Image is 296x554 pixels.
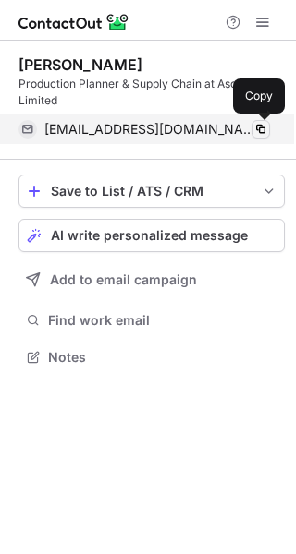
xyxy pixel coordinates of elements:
span: AI write personalized message [51,228,248,243]
button: AI write personalized message [18,219,285,252]
span: Notes [48,349,277,366]
button: save-profile-one-click [18,175,285,208]
span: [EMAIL_ADDRESS][DOMAIN_NAME] [44,121,256,138]
div: Save to List / ATS / CRM [51,184,253,199]
span: Add to email campaign [50,272,197,287]
span: Find work email [48,312,277,329]
button: Add to email campaign [18,263,285,296]
img: ContactOut v5.3.10 [18,11,129,33]
button: Find work email [18,307,285,333]
div: [PERSON_NAME] [18,55,142,74]
button: Notes [18,344,285,370]
div: Production Planner & Supply Chain at Asona Limited [18,76,285,109]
